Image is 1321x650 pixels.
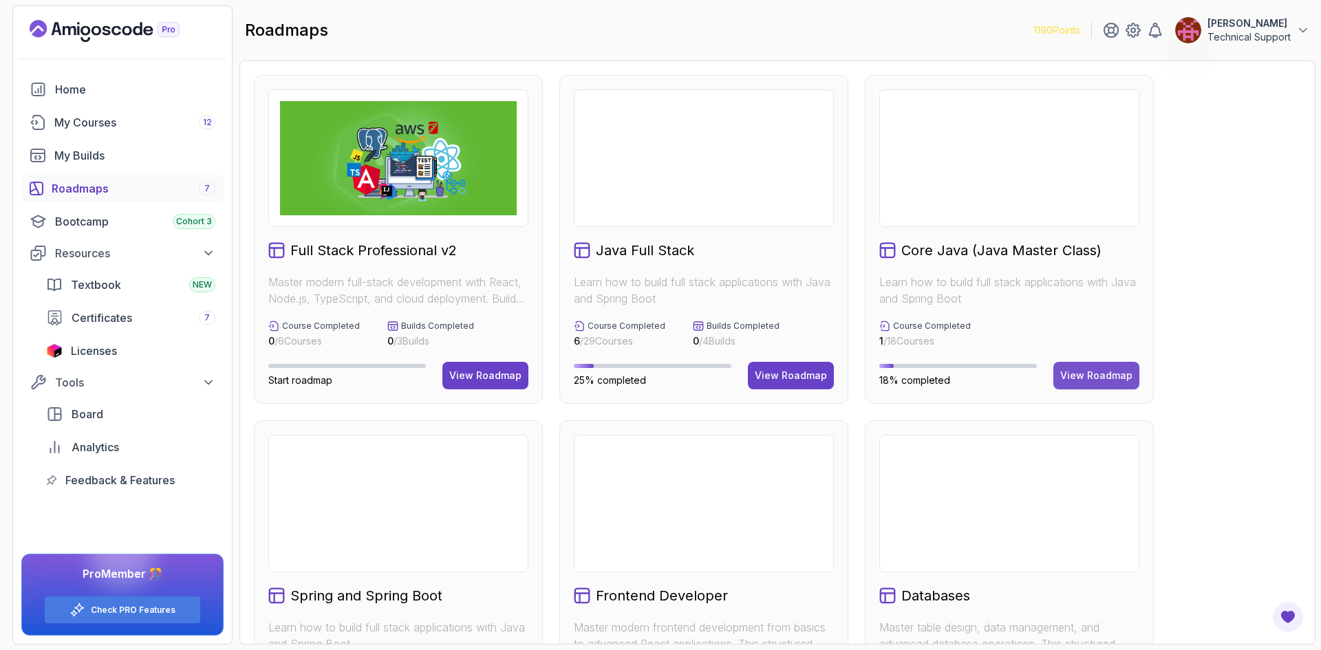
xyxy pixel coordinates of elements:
button: Check PRO Features [44,596,201,624]
span: Board [72,406,103,422]
button: Open Feedback Button [1271,600,1304,633]
div: Roadmaps [52,180,215,197]
h2: Spring and Spring Boot [290,586,442,605]
span: 25% completed [574,374,646,386]
div: Home [55,81,215,98]
h2: Frontend Developer [596,586,728,605]
span: Textbook [71,277,121,293]
span: 7 [204,312,210,323]
span: 0 [387,335,394,347]
span: 1 [879,335,883,347]
span: Analytics [72,439,119,455]
a: board [38,400,224,428]
h2: Databases [901,586,970,605]
p: Course Completed [893,321,971,332]
button: View Roadmap [1053,362,1139,389]
span: Licenses [71,343,117,359]
span: 18% completed [879,374,950,386]
a: certificates [38,304,224,332]
a: builds [21,142,224,169]
p: / 3 Builds [387,334,474,348]
a: home [21,76,224,103]
div: View Roadmap [755,369,827,382]
div: My Builds [54,147,215,164]
p: Builds Completed [707,321,780,332]
div: Tools [55,374,215,391]
span: 6 [574,335,580,347]
a: textbook [38,271,224,299]
a: feedback [38,466,224,494]
span: Certificates [72,310,132,326]
img: user profile image [1175,17,1201,43]
span: 0 [268,335,275,347]
p: Builds Completed [401,321,474,332]
p: Learn how to build full stack applications with Java and Spring Boot [879,274,1139,307]
h2: roadmaps [245,19,328,41]
a: Landing page [30,20,211,42]
img: jetbrains icon [46,344,63,358]
p: [PERSON_NAME] [1207,17,1291,30]
div: Resources [55,245,215,261]
img: Full Stack Professional v2 [280,101,517,215]
span: 0 [693,335,699,347]
p: / 29 Courses [574,334,665,348]
a: courses [21,109,224,136]
p: Master modern full-stack development with React, Node.js, TypeScript, and cloud deployment. Build... [268,274,528,307]
a: bootcamp [21,208,224,235]
span: Feedback & Features [65,472,175,488]
span: Cohort 3 [176,216,212,227]
p: Technical Support [1207,30,1291,44]
button: user profile image[PERSON_NAME]Technical Support [1174,17,1310,44]
p: / 18 Courses [879,334,971,348]
a: Check PRO Features [91,605,175,616]
h2: Core Java (Java Master Class) [901,241,1102,260]
a: analytics [38,433,224,461]
h2: Java Full Stack [596,241,694,260]
div: View Roadmap [449,369,522,382]
span: Start roadmap [268,374,332,386]
div: My Courses [54,114,215,131]
button: View Roadmap [748,362,834,389]
p: Course Completed [588,321,665,332]
button: Resources [21,241,224,266]
p: / 4 Builds [693,334,780,348]
span: NEW [193,279,212,290]
div: Bootcamp [55,213,215,230]
p: Course Completed [282,321,360,332]
button: View Roadmap [442,362,528,389]
h2: Full Stack Professional v2 [290,241,457,260]
a: licenses [38,337,224,365]
p: 1190 Points [1033,23,1080,37]
p: Learn how to build full stack applications with Java and Spring Boot [574,274,834,307]
div: View Roadmap [1060,369,1132,382]
p: / 6 Courses [268,334,360,348]
span: 12 [203,117,212,128]
button: Tools [21,370,224,395]
span: 7 [204,183,210,194]
a: roadmaps [21,175,224,202]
